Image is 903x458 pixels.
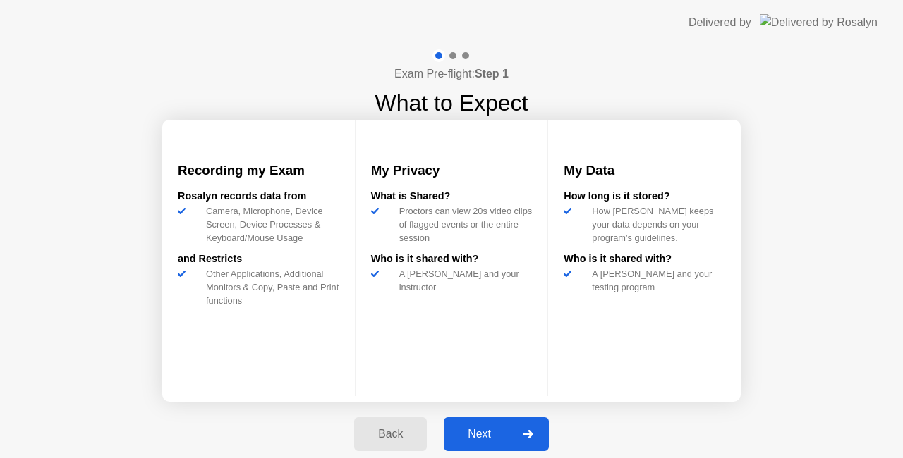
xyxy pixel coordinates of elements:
div: Camera, Microphone, Device Screen, Device Processes & Keyboard/Mouse Usage [200,204,339,245]
h3: My Data [564,161,725,180]
div: A [PERSON_NAME] and your testing program [586,267,725,294]
div: Next [448,428,511,440]
img: Delivered by Rosalyn [760,14,878,30]
div: Back [358,428,423,440]
div: Delivered by [689,14,751,31]
h3: My Privacy [371,161,533,180]
button: Back [354,417,427,451]
div: Proctors can view 20s video clips of flagged events or the entire session [394,204,533,245]
h3: Recording my Exam [178,161,339,180]
div: What is Shared? [371,189,533,204]
div: How [PERSON_NAME] keeps your data depends on your program’s guidelines. [586,204,725,245]
h4: Exam Pre-flight: [394,66,509,82]
button: Next [444,417,549,451]
div: A [PERSON_NAME] and your instructor [394,267,533,294]
b: Step 1 [475,68,509,80]
div: Who is it shared with? [564,252,725,267]
div: Rosalyn records data from [178,189,339,204]
div: Other Applications, Additional Monitors & Copy, Paste and Print functions [200,267,339,308]
h1: What to Expect [375,86,528,120]
div: Who is it shared with? [371,252,533,267]
div: How long is it stored? [564,189,725,204]
div: and Restricts [178,252,339,267]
